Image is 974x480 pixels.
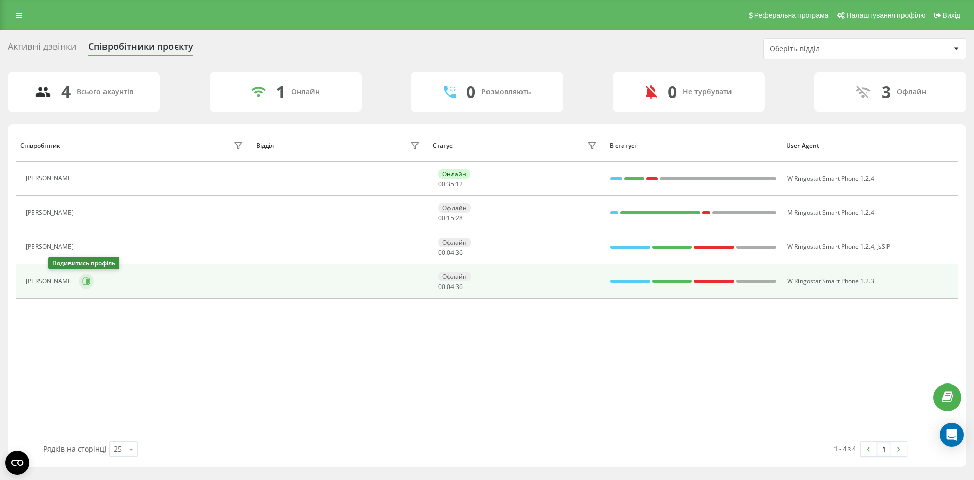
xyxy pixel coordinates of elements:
div: Всього акаунтів [77,88,133,97]
div: Статус [433,142,453,149]
div: [PERSON_NAME] [26,243,76,250]
span: 28 [456,214,463,222]
span: JsSIP [877,242,890,251]
span: 36 [456,248,463,257]
div: Відділ [256,142,274,149]
span: 00 [438,248,445,257]
span: Реферальна програма [754,11,829,19]
div: Подивитись профіль [48,257,119,269]
div: Співробітник [20,142,60,149]
div: 0 [668,82,677,102]
span: 00 [438,180,445,188]
span: 04 [447,282,454,291]
div: [PERSON_NAME] [26,209,76,216]
div: [PERSON_NAME] [26,278,76,285]
span: W Ringostat Smart Phone 1.2.4 [787,242,874,251]
span: W Ringostat Smart Phone 1.2.3 [787,277,874,285]
div: Офлайн [897,88,926,97]
div: : : [438,283,463,291]
div: В статусі [610,142,777,149]
span: 04 [447,248,454,257]
div: Офлайн [438,203,471,213]
div: 1 [276,82,285,102]
div: : : [438,215,463,222]
div: [PERSON_NAME] [26,175,76,182]
button: Open CMP widget [5,451,29,475]
div: Офлайн [438,272,471,281]
span: M Ringostat Smart Phone 1.2.4 [787,208,874,217]
div: 4 [61,82,71,102]
span: Рядків на сторінці [43,444,107,454]
div: Офлайн [438,238,471,247]
div: Не турбувати [683,88,732,97]
span: Налаштування профілю [846,11,925,19]
div: : : [438,249,463,257]
div: Онлайн [291,88,320,97]
div: Open Intercom Messenger [940,423,964,447]
span: 35 [447,180,454,188]
span: 15 [447,214,454,222]
div: 25 [114,444,122,454]
div: : : [438,181,463,188]
span: W Ringostat Smart Phone 1.2.4 [787,174,874,183]
div: 3 [882,82,891,102]
div: Активні дзвінки [8,41,76,57]
span: 36 [456,282,463,291]
div: 0 [466,82,475,102]
a: 1 [876,442,891,456]
div: 1 - 4 з 4 [834,443,856,454]
div: Оберіть відділ [770,45,891,53]
span: Вихід [943,11,960,19]
span: 12 [456,180,463,188]
div: Співробітники проєкту [88,41,193,57]
span: 00 [438,214,445,222]
span: 00 [438,282,445,291]
div: Онлайн [438,169,470,179]
div: Розмовляють [481,88,531,97]
div: User Agent [786,142,954,149]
